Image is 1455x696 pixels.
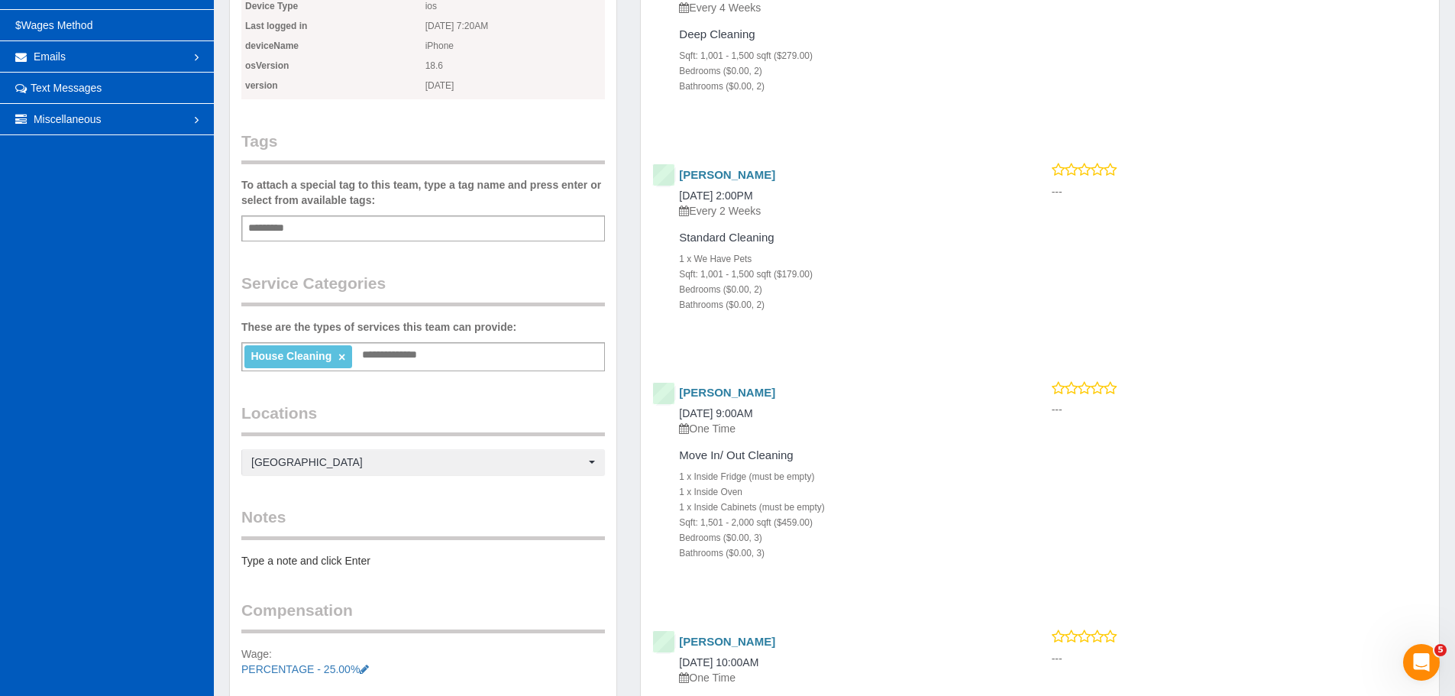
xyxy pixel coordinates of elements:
span: House Cleaning [251,350,331,362]
h4: Standard Cleaning [679,231,1005,244]
legend: Service Categories [241,272,605,306]
b: deviceName [245,40,299,51]
small: Bedrooms ($0.00, 2) [679,284,761,295]
a: [PERSON_NAME] [679,168,775,181]
a: [PERSON_NAME] [679,386,775,399]
legend: Compensation [241,599,605,633]
span: iPhone [425,36,606,56]
small: 1 x Inside Oven [679,487,742,497]
label: To attach a special tag to this team, type a tag name and press enter or select from available tags: [241,177,605,208]
p: --- [1052,184,1428,199]
small: 1 x Inside Fridge (must be empty) [679,471,814,482]
ol: Choose Locations [241,449,605,475]
span: [DATE] [425,76,606,95]
b: Device Type [245,1,298,11]
iframe: Intercom live chat [1403,644,1440,681]
legend: Notes [241,506,605,540]
p: One Time [679,670,1005,685]
span: [GEOGRAPHIC_DATA] [251,455,585,470]
h4: Move In/ Out Cleaning [679,449,1005,462]
span: 18.6 [425,56,606,76]
small: Sqft: 1,001 - 1,500 sqft ($179.00) [679,269,813,280]
label: These are the types of services this team can provide: [241,319,516,335]
a: PERCENTAGE - 25.00% [241,663,369,675]
legend: Locations [241,402,605,436]
span: Emails [34,50,66,63]
a: [PERSON_NAME] [679,635,775,648]
small: Sqft: 1,001 - 1,500 sqft ($279.00) [679,50,813,61]
legend: Tags [241,130,605,164]
a: × [338,351,345,364]
p: Every 2 Weeks [679,203,1005,219]
p: --- [1052,402,1428,417]
a: [DATE] 9:00AM [679,407,752,419]
small: Sqft: 1,501 - 2,000 sqft ($459.00) [679,517,813,528]
small: Bedrooms ($0.00, 2) [679,66,761,76]
p: --- [1052,651,1428,666]
button: [GEOGRAPHIC_DATA] [241,449,605,475]
span: Miscellaneous [34,113,102,125]
span: [DATE] 7:20AM [425,16,606,36]
b: version [245,80,278,91]
h4: Deep Cleaning [679,28,1005,41]
small: Bathrooms ($0.00, 2) [679,299,765,310]
p: One Time [679,421,1005,436]
b: osVersion [245,60,289,71]
b: Last logged in [245,21,307,31]
a: [DATE] 2:00PM [679,189,752,202]
span: Text Messages [31,82,102,94]
small: 1 x Inside Cabinets (must be empty) [679,502,824,513]
a: [DATE] 10:00AM [679,656,758,668]
small: Bathrooms ($0.00, 2) [679,81,765,92]
span: Wages Method [21,19,93,31]
small: 1 x We Have Pets [679,254,752,264]
small: Bathrooms ($0.00, 3) [679,548,765,558]
p: Wage: [241,646,605,677]
pre: Type a note and click Enter [241,553,605,568]
small: Bedrooms ($0.00, 3) [679,533,761,543]
span: 5 [1434,644,1447,656]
